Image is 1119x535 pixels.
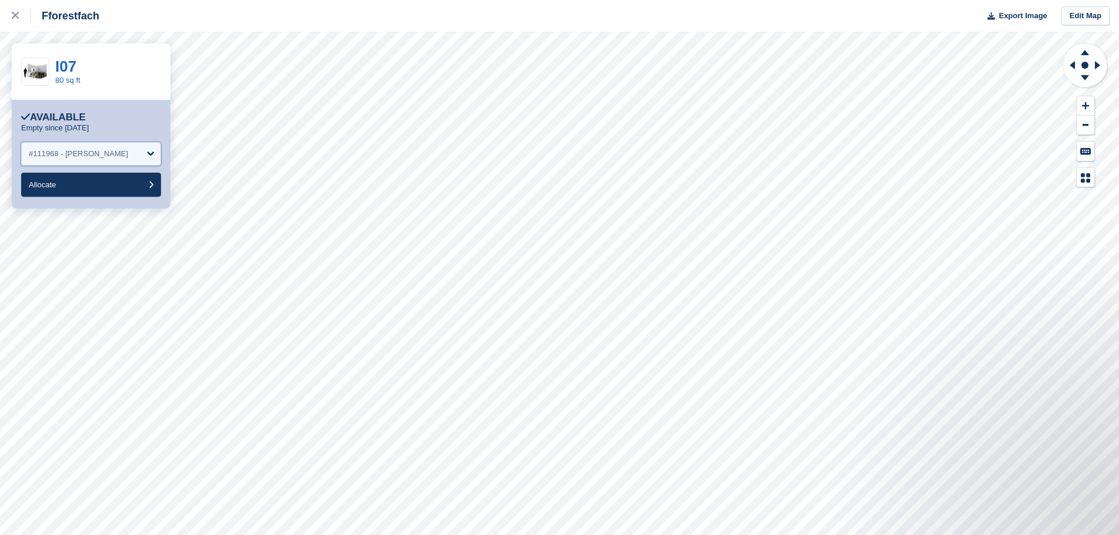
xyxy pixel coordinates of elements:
[21,112,86,123] div: Available
[980,6,1047,26] button: Export Image
[999,10,1047,22] span: Export Image
[29,148,128,160] div: #111968 - [PERSON_NAME]
[1077,116,1094,135] button: Zoom Out
[1061,6,1110,26] a: Edit Map
[21,173,161,197] button: Allocate
[1077,142,1094,161] button: Keyboard Shortcuts
[1077,168,1094,187] button: Map Legend
[55,76,80,85] a: 80 sq ft
[1077,96,1094,116] button: Zoom In
[22,62,49,82] img: 80-sqft-unit.jpg
[55,58,76,75] a: I07
[31,9,99,23] div: Fforestfach
[21,123,89,133] p: Empty since [DATE]
[29,180,56,189] span: Allocate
